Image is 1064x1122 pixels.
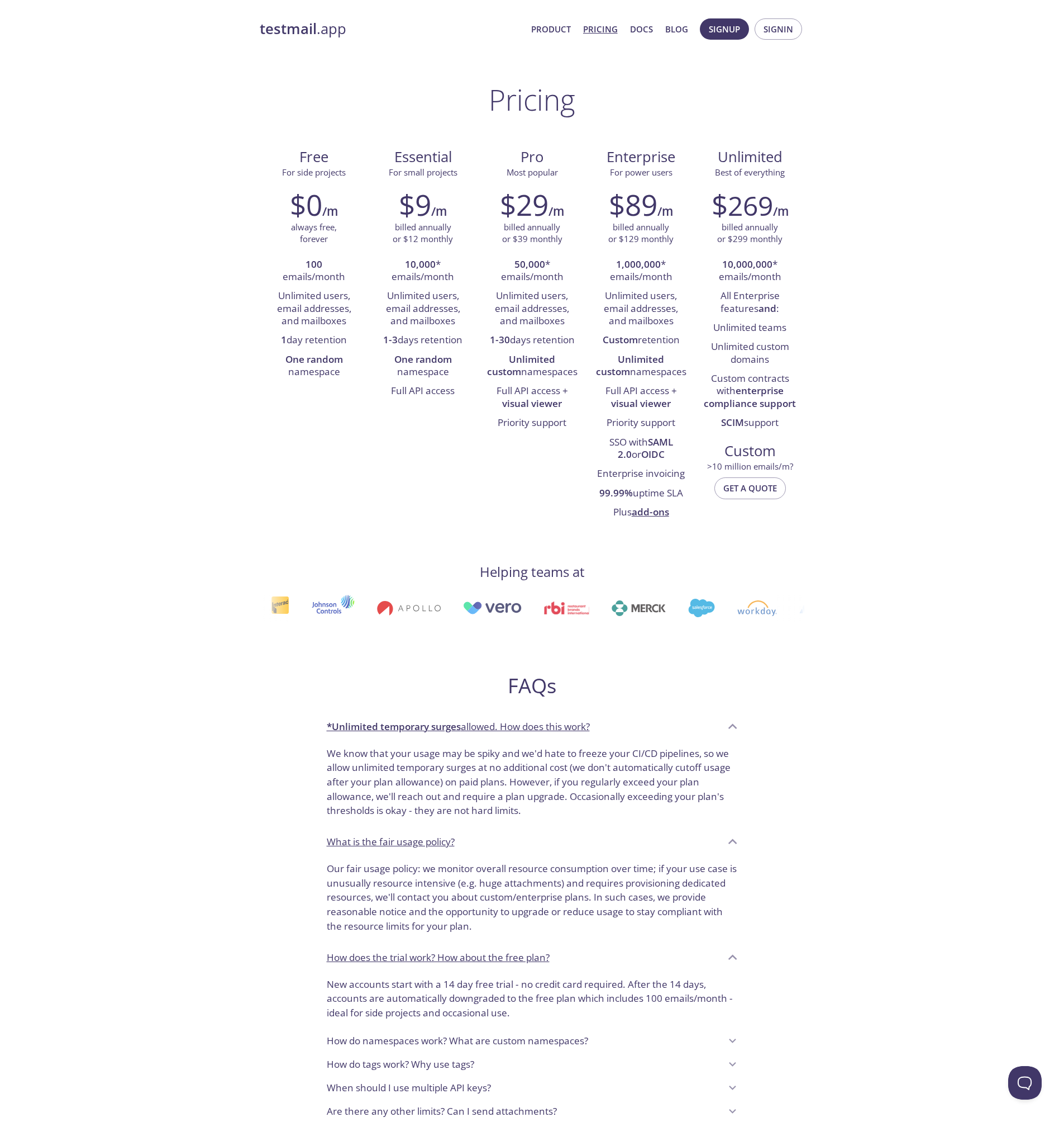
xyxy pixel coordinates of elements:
[595,382,687,414] li: Full API access +
[687,599,714,617] img: salesforce
[632,505,669,518] a: add-ons
[462,602,521,614] img: vero
[487,353,556,378] strong: Unlimited custom
[389,167,457,178] span: For small projects
[717,221,783,245] p: billed annually or $299 monthly
[327,977,738,1020] p: New accounts start with a 14 day free trial - no credit card required. After the 14 days, account...
[758,302,776,315] strong: and
[318,857,747,943] div: *Unlimited temporary surgesallowed. How does this work?
[595,484,687,503] li: uptime SLA
[318,712,747,742] div: *Unlimited temporary surgesallowed. How does this work?
[704,442,795,461] span: Custom
[486,382,578,414] li: Full API access +
[610,167,672,178] span: For power users
[394,353,452,366] strong: One random
[268,255,360,287] li: emails/month
[616,258,661,271] strong: 1,000,000
[599,486,633,499] strong: 99.99%
[595,148,686,167] span: Enterprise
[393,221,453,245] p: billed annually or $12 monthly
[327,719,590,734] p: allowed. How does this work?
[514,258,545,271] strong: 50,000
[728,187,773,224] span: 269
[486,414,578,433] li: Priority support
[327,1057,474,1072] p: How do tags work? Why use tags?
[531,22,571,36] a: Product
[306,258,322,271] strong: 100
[755,18,802,40] button: Signin
[327,720,461,733] strong: *Unlimited temporary surges
[609,188,657,221] h2: $89
[318,673,747,698] h2: FAQs
[377,382,469,401] li: Full API access
[596,353,665,378] strong: Unlimited custom
[712,188,773,221] h2: $
[714,477,786,499] button: Get a quote
[486,331,578,350] li: days retention
[721,416,744,429] strong: SCIM
[595,503,687,522] li: Plus
[378,148,469,167] span: Essential
[318,1053,747,1076] div: How do tags work? Why use tags?
[583,22,618,36] a: Pricing
[773,202,789,221] h6: /m
[704,370,796,414] li: Custom contracts with
[327,835,455,849] p: What is the fair usage policy?
[268,351,360,382] li: namespace
[377,331,469,350] li: days retention
[376,600,440,616] img: apollo
[327,1081,491,1095] p: When should I use multiple API keys?
[486,287,578,331] li: Unlimited users, email addresses, and mailboxes
[736,600,776,616] img: workday
[618,435,673,461] strong: SAML 2.0
[704,287,796,319] li: All Enterprise features :
[502,397,562,410] strong: visual viewer
[405,258,436,271] strong: 10,000
[377,287,469,331] li: Unlimited users, email addresses, and mailboxes
[486,255,578,287] li: * emails/month
[595,331,687,350] li: retention
[431,202,447,221] h6: /m
[270,596,288,620] img: interac
[322,202,338,221] h6: /m
[611,397,671,410] strong: visual viewer
[486,148,578,167] span: Pro
[764,22,793,36] span: Signin
[507,167,558,178] span: Most popular
[281,333,287,346] strong: 1
[722,258,772,271] strong: 10,000,000
[1008,1066,1042,1100] iframe: Help Scout Beacon - Open
[260,20,522,39] a: testmail.app
[290,188,322,221] h2: $0
[548,202,564,221] h6: /m
[327,861,738,934] p: Our fair usage policy: we monitor overall resource consumption over time; if your use case is unu...
[723,481,777,495] span: Get a quote
[500,188,548,221] h2: $29
[327,1034,588,1048] p: How do namespaces work? What are custom namespaces?
[657,202,673,221] h6: /m
[318,742,747,827] div: *Unlimited temporary surgesallowed. How does this work?
[489,83,575,116] h1: Pricing
[268,331,360,350] li: day retention
[595,287,687,331] li: Unlimited users, email addresses, and mailboxes
[291,221,337,245] p: always free, forever
[383,333,398,346] strong: 1-3
[715,167,785,178] span: Best of everything
[704,338,796,370] li: Unlimited custom domains
[595,255,687,287] li: * emails/month
[603,333,638,346] strong: Custom
[610,600,665,616] img: merck
[269,148,360,167] span: Free
[486,351,578,382] li: namespaces
[595,351,687,382] li: namespaces
[318,943,747,973] div: How does the trial work? How about the free plan?
[311,595,354,622] img: johnsoncontrols
[480,563,585,581] h4: Helping teams at
[543,602,588,614] img: rbi
[327,746,738,818] p: We know that your usage may be spiky and we'd hate to freeze your CI/CD pipelines, so we allow un...
[490,333,510,346] strong: 1-30
[718,147,783,167] span: Unlimited
[282,167,346,178] span: For side projects
[707,461,793,472] span: > 10 million emails/m?
[595,433,687,465] li: SSO with or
